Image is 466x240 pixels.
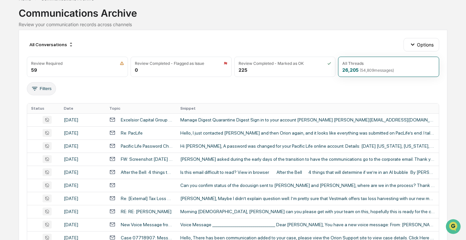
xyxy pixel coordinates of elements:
div: Re: [External] Tax Loss Harvesting [121,196,172,201]
div: New Voice Message from [PERSON_NAME] [PHONE_NUMBER] on [DATE] 8:49 AM [121,222,172,227]
a: 🗄️Attestations [45,80,84,92]
div: 🖐️ [7,83,12,88]
div: After the Bell: 4 things that will determine if we’re in an AI bubble [121,170,172,175]
div: Morning [DEMOGRAPHIC_DATA], [PERSON_NAME] can you please get with your team on this, hopefully th... [180,209,435,214]
div: [PERSON_NAME] asked during the early days of the transition to have the communications go to the ... [180,157,435,162]
button: Start new chat [111,52,119,60]
a: 🔎Data Lookup [4,92,44,104]
div: Communications Archive [19,2,447,19]
div: 26,205 [342,67,394,73]
span: Preclearance [13,83,42,89]
a: 🖐️Preclearance [4,80,45,92]
div: Can you confirm status of the docusign sent to [PERSON_NAME] and [PERSON_NAME], where are we in t... [180,183,435,188]
div: [DATE] [64,222,101,227]
div: [DATE] [64,130,101,136]
img: icon [224,61,227,65]
div: Review Completed - Flagged as Issue [135,61,204,66]
div: Re: PacLife [121,130,143,136]
div: [DATE] [64,209,101,214]
span: Attestations [54,83,81,89]
div: All Conversations [27,39,76,50]
div: Review Completed - Marked as OK [239,61,304,66]
div: Start new chat [22,50,107,57]
th: Topic [105,103,176,113]
th: Status [27,103,60,113]
div: FW: Screenshot [DATE] 10.58.31 AM [121,157,172,162]
div: All Threads [342,61,364,66]
div: 59 [31,67,37,73]
div: Review your communication records across channels [19,22,447,27]
div: Is this email difficult to read? View in browser After the Bell 4 things that will determine if w... [180,170,435,175]
div: Hello, I just contacted [PERSON_NAME] and then Orion again, and it looks like everything was subm... [180,130,435,136]
span: ( 54,809 messages) [360,68,394,73]
button: Options [403,38,439,51]
div: 🗄️ [47,83,53,88]
div: Excelsior Capital Group - Quarantine Digest [121,117,172,122]
th: Snippet [176,103,439,113]
div: [PERSON_NAME], Maybe I didn’t explain question well. I’m pretty sure that Vestmark offers tax los... [180,196,435,201]
button: Filters [27,82,56,95]
th: Date [60,103,105,113]
div: Pacific Life Password Change Confirmation [121,143,172,149]
div: [DATE] [64,143,101,149]
div: 0 [135,67,138,73]
div: [DATE] [64,157,101,162]
div: [DATE] [64,183,101,188]
a: Powered byPylon [46,111,79,116]
p: How can we help? [7,14,119,24]
div: Voice Message ________________________________ Dear [PERSON_NAME], You have a new voice message: ... [180,222,435,227]
div: RE: RE: [PERSON_NAME] [121,209,171,214]
div: [DATE] [64,117,101,122]
iframe: Open customer support [445,218,463,236]
img: icon [120,61,124,65]
div: Hi [PERSON_NAME], A password was changed for your Pacific Life online account. Details: [DATE] [U... [180,143,435,149]
span: Pylon [65,111,79,116]
span: Data Lookup [13,95,41,102]
div: 225 [239,67,247,73]
div: Manage Digest Quarantine Digest Sign in to your account [PERSON_NAME] [PERSON_NAME][EMAIL_ADDRESS... [180,117,435,122]
div: 🔎 [7,96,12,101]
div: We're available if you need us! [22,57,83,62]
img: 1746055101610-c473b297-6a78-478c-a979-82029cc54cd1 [7,50,18,62]
div: [DATE] [64,170,101,175]
div: Review Required [31,61,63,66]
img: icon [327,61,331,65]
div: [DATE] [64,196,101,201]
